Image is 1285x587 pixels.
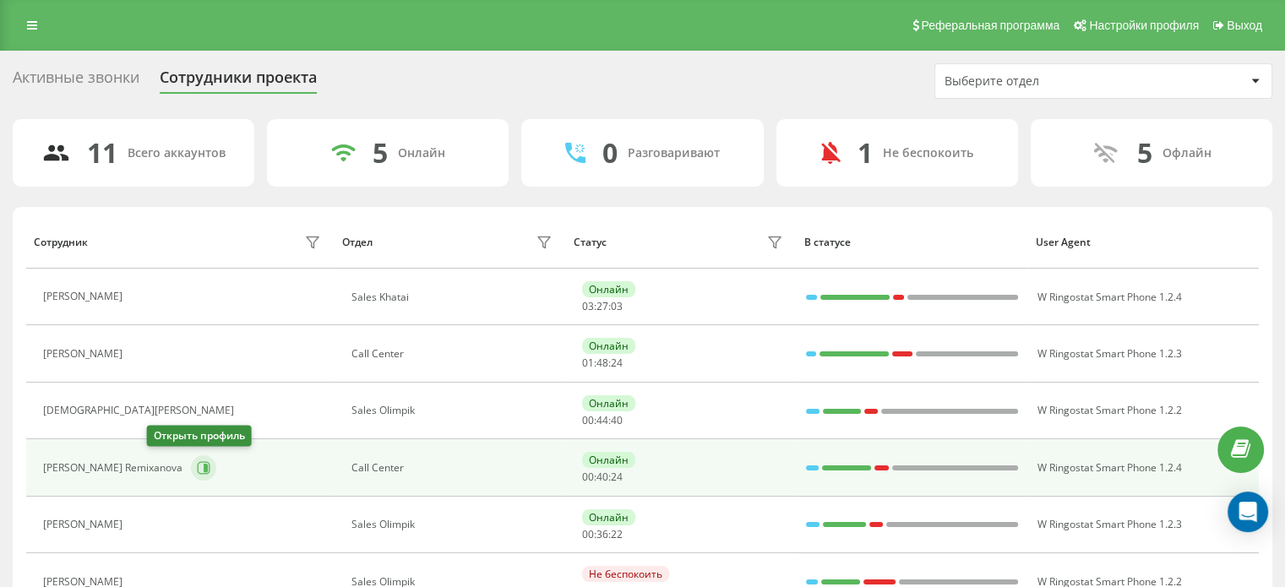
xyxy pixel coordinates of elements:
[582,395,635,411] div: Онлайн
[596,413,608,427] span: 44
[342,236,373,248] div: Отдел
[582,566,669,582] div: Не беспокоить
[87,137,117,169] div: 11
[1036,236,1251,248] div: User Agent
[582,471,623,483] div: : :
[1228,492,1268,532] div: Open Intercom Messenger
[574,236,607,248] div: Статус
[1089,19,1199,32] span: Настройки профиля
[582,415,623,427] div: : :
[596,299,608,313] span: 27
[43,291,127,302] div: [PERSON_NAME]
[883,146,973,160] div: Не беспокоить
[921,19,1059,32] span: Реферальная программа
[43,462,187,474] div: [PERSON_NAME] Remixanova
[582,281,635,297] div: Онлайн
[611,527,623,541] span: 22
[1037,403,1181,417] span: W Ringostat Smart Phone 1.2.2
[582,470,594,484] span: 00
[596,527,608,541] span: 36
[1136,137,1152,169] div: 5
[582,509,635,525] div: Онлайн
[128,146,226,160] div: Всего аккаунтов
[160,68,317,95] div: Сотрудники проекта
[628,146,720,160] div: Разговаривают
[582,338,635,354] div: Онлайн
[611,413,623,427] span: 40
[351,291,557,303] div: Sales Khatai
[596,470,608,484] span: 40
[582,299,594,313] span: 03
[373,137,388,169] div: 5
[1037,517,1181,531] span: W Ringostat Smart Phone 1.2.3
[611,470,623,484] span: 24
[1162,146,1211,160] div: Офлайн
[43,348,127,360] div: [PERSON_NAME]
[582,357,623,369] div: : :
[1227,19,1262,32] span: Выход
[13,68,139,95] div: Активные звонки
[858,137,873,169] div: 1
[582,527,594,541] span: 00
[582,356,594,370] span: 01
[1037,290,1181,304] span: W Ringostat Smart Phone 1.2.4
[351,519,557,530] div: Sales Olimpik
[1037,460,1181,475] span: W Ringostat Smart Phone 1.2.4
[43,519,127,530] div: [PERSON_NAME]
[1037,346,1181,361] span: W Ringostat Smart Phone 1.2.3
[351,405,557,416] div: Sales Olimpik
[34,236,88,248] div: Сотрудник
[398,146,445,160] div: Онлайн
[582,452,635,468] div: Онлайн
[945,74,1146,89] div: Выберите отдел
[596,356,608,370] span: 48
[804,236,1020,248] div: В статусе
[602,137,618,169] div: 0
[611,299,623,313] span: 03
[147,426,252,447] div: Открыть профиль
[351,462,557,474] div: Call Center
[351,348,557,360] div: Call Center
[43,405,238,416] div: [DEMOGRAPHIC_DATA][PERSON_NAME]
[611,356,623,370] span: 24
[582,413,594,427] span: 00
[582,529,623,541] div: : :
[582,301,623,313] div: : :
